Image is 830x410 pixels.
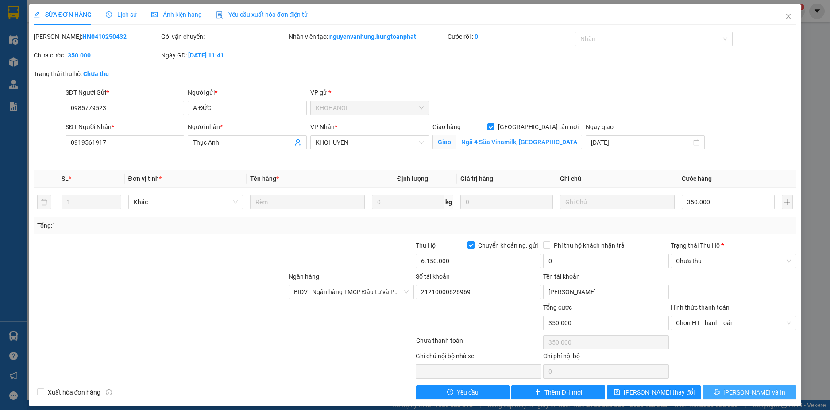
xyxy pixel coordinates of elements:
[34,11,40,18] span: edit
[128,175,162,182] span: Đơn vị tính
[448,32,573,42] div: Cước rồi :
[188,122,307,132] div: Người nhận
[106,11,137,18] span: Lịch sử
[460,175,493,182] span: Giá trị hàng
[624,387,695,397] span: [PERSON_NAME] thay đổi
[543,304,572,311] span: Tổng cước
[188,52,224,59] b: [DATE] 11:41
[447,389,453,396] span: exclamation-circle
[329,33,416,40] b: nguyenvanhung.hungtoanphat
[294,285,409,299] span: BIDV - Ngân hàng TMCP Đầu tư và Phát triển Việt Nam
[511,385,605,399] button: plusThêm ĐH mới
[66,88,185,97] div: SĐT Người Gửi
[216,11,223,19] img: icon
[544,387,582,397] span: Thêm ĐH mới
[310,88,429,97] div: VP gửi
[188,88,307,97] div: Người gửi
[676,254,791,268] span: Chưa thu
[607,385,701,399] button: save[PERSON_NAME] thay đổi
[68,52,91,59] b: 350.000
[289,32,446,42] div: Nhân viên tạo:
[161,32,287,42] div: Gói vận chuyển:
[432,123,461,130] span: Giao hàng
[556,170,678,188] th: Ghi chú
[456,135,582,149] input: Giao tận nơi
[37,195,51,209] button: delete
[416,351,541,364] div: Ghi chú nội bộ nhà xe
[782,195,793,209] button: plus
[250,195,365,209] input: VD: Bàn, Ghế
[714,389,720,396] span: printer
[62,175,69,182] span: SL
[34,11,92,18] span: SỬA ĐƠN HÀNG
[676,316,791,330] span: Chọn HT Thanh Toán
[416,273,450,280] label: Số tài khoản
[34,32,159,42] div: [PERSON_NAME]:
[586,123,614,130] label: Ngày giao
[671,241,796,250] div: Trạng thái Thu Hộ
[560,195,675,209] input: Ghi Chú
[475,241,541,250] span: Chuyển khoản ng. gửi
[37,221,320,230] div: Tổng: 1
[703,385,796,399] button: printer[PERSON_NAME] và In
[34,69,191,79] div: Trạng thái thu hộ:
[550,241,628,250] span: Phí thu hộ khách nhận trả
[494,122,582,132] span: [GEOGRAPHIC_DATA] tận nơi
[294,139,301,146] span: user-add
[66,122,185,132] div: SĐT Người Nhận
[432,135,456,149] span: Giao
[591,138,691,147] input: Ngày giao
[289,273,319,280] label: Ngân hàng
[34,50,159,60] div: Chưa cước :
[250,175,279,182] span: Tên hàng
[543,273,580,280] label: Tên tài khoản
[151,11,158,18] span: picture
[776,4,801,29] button: Close
[460,195,553,209] input: 0
[151,11,202,18] span: Ảnh kiện hàng
[161,50,287,60] div: Ngày GD:
[671,304,730,311] label: Hình thức thanh toán
[216,11,309,18] span: Yêu cầu xuất hóa đơn điện tử
[457,387,479,397] span: Yêu cầu
[415,336,543,351] div: Chưa thanh toán
[723,387,785,397] span: [PERSON_NAME] và In
[444,195,453,209] span: kg
[134,195,238,209] span: Khác
[543,351,669,364] div: Chi phí nội bộ
[543,285,669,299] input: Tên tài khoản
[475,33,478,40] b: 0
[785,13,792,20] span: close
[82,33,127,40] b: HN0410250432
[83,70,109,77] b: Chưa thu
[397,175,428,182] span: Định lượng
[416,285,541,299] input: Số tài khoản
[416,385,510,399] button: exclamation-circleYêu cầu
[416,242,436,249] span: Thu Hộ
[316,136,424,149] span: KHOHUYEN
[682,175,712,182] span: Cước hàng
[106,11,112,18] span: clock-circle
[106,389,112,395] span: info-circle
[44,387,104,397] span: Xuất hóa đơn hàng
[614,389,620,396] span: save
[316,101,424,115] span: KHOHANOI
[310,123,335,130] span: VP Nhận
[535,389,541,396] span: plus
